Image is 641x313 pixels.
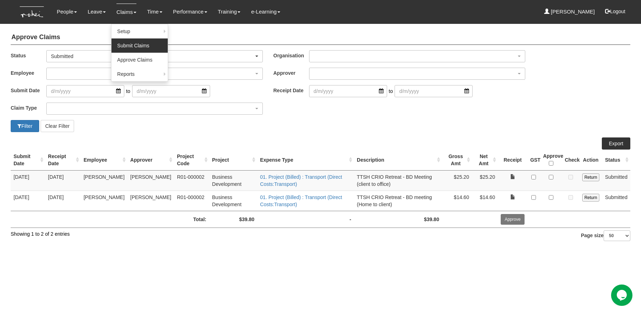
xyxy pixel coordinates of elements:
[209,150,257,171] th: Project : activate to sort column ascending
[11,85,46,95] label: Submit Date
[218,4,241,20] a: Training
[251,4,280,20] a: e-Learning
[111,53,168,67] a: Approve Claims
[544,4,595,20] a: [PERSON_NAME]
[81,191,127,211] td: [PERSON_NAME]
[11,170,45,191] td: [DATE]
[442,191,472,211] td: $14.60
[11,120,39,132] button: Filter
[209,191,257,211] td: Business Development
[127,170,174,191] td: [PERSON_NAME]
[45,170,81,191] td: [DATE]
[111,67,168,81] a: Reports
[11,150,45,171] th: Submit Date : activate to sort column ascending
[81,170,127,191] td: [PERSON_NAME]
[46,50,263,62] button: Submitted
[132,85,210,97] input: d/m/yyyy
[209,211,257,228] td: $39.80
[581,230,630,241] label: Page size
[582,194,599,202] input: Return
[273,85,309,95] label: Receipt Date
[498,150,527,171] th: Receipt
[11,50,46,61] label: Status
[602,150,630,171] th: Status : activate to sort column ascending
[442,150,472,171] th: Gross Amt : activate to sort column ascending
[111,38,168,53] a: Submit Claims
[57,4,77,20] a: People
[527,150,540,171] th: GST
[387,85,395,97] span: to
[582,173,599,181] input: Return
[174,170,209,191] td: R01-000002
[501,214,525,225] input: Approve
[611,285,634,306] iframe: chat widget
[273,68,309,78] label: Approver
[472,191,498,211] td: $14.60
[11,191,45,211] td: [DATE]
[51,53,254,60] div: Submitted
[174,191,209,211] td: R01-000002
[260,194,342,207] a: 01. Project (Billed) : Transport (Direct Costs:Transport)
[11,103,46,113] label: Claim Type
[602,191,630,211] td: Submitted
[127,150,174,171] th: Approver : activate to sort column ascending
[41,120,74,132] button: Clear Filter
[562,150,579,171] th: Check
[45,150,81,171] th: Receipt Date : activate to sort column ascending
[579,150,602,171] th: Action
[124,85,132,97] span: to
[354,150,442,171] th: Description : activate to sort column ascending
[354,170,442,191] td: TTSH CRIO Retreat - BD Meeting (client to office)
[354,211,442,228] td: $39.80
[602,137,630,150] a: Export
[604,230,630,241] select: Page size
[173,4,207,20] a: Performance
[116,4,136,20] a: Claims
[209,170,257,191] td: Business Development
[174,150,209,171] th: Project Code : activate to sort column ascending
[472,170,498,191] td: $25.20
[442,170,472,191] td: $25.20
[260,174,342,187] a: 01. Project (Billed) : Transport (Direct Costs:Transport)
[147,4,162,20] a: Time
[46,85,124,97] input: d/m/yyyy
[257,211,354,228] td: -
[354,191,442,211] td: TTSH CRIO Retreat - BD meeting (Home to client)
[111,24,168,38] a: Setup
[472,150,498,171] th: Net Amt : activate to sort column ascending
[602,170,630,191] td: Submitted
[127,191,174,211] td: [PERSON_NAME]
[395,85,473,97] input: d/m/yyyy
[600,3,630,20] button: Logout
[257,150,354,171] th: Expense Type : activate to sort column ascending
[81,211,209,228] td: Total:
[88,4,106,20] a: Leave
[309,85,387,97] input: d/m/yyyy
[11,68,46,78] label: Employee
[45,191,81,211] td: [DATE]
[81,150,127,171] th: Employee : activate to sort column ascending
[11,30,630,45] h4: Approve Claims
[273,50,309,61] label: Organisation
[540,150,562,171] th: Approve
